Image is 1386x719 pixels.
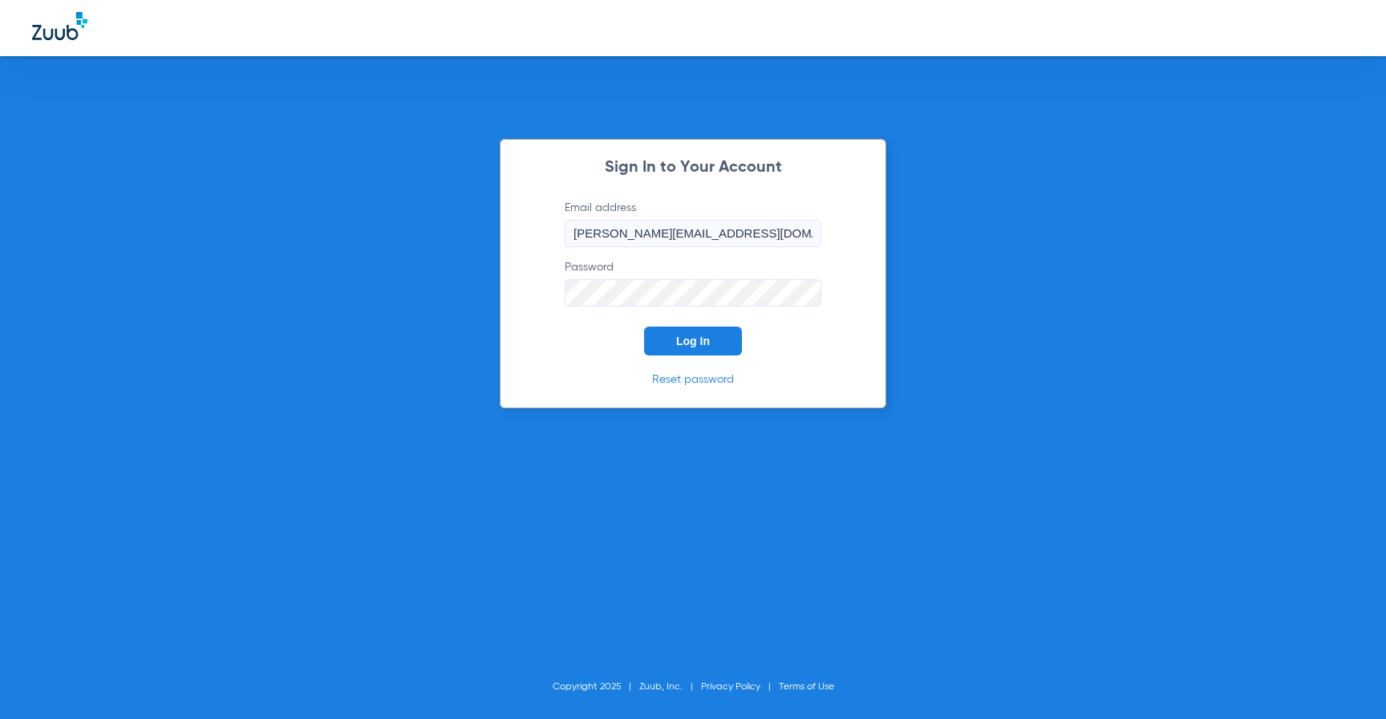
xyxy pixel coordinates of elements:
[565,279,821,307] input: Password
[644,327,742,355] button: Log In
[553,679,639,695] li: Copyright 2025
[565,259,821,307] label: Password
[701,682,760,692] a: Privacy Policy
[541,160,845,176] h2: Sign In to Your Account
[32,12,87,40] img: Zuub Logo
[565,200,821,247] label: Email address
[565,220,821,247] input: Email address
[779,682,834,692] a: Terms of Use
[652,374,734,385] a: Reset password
[676,335,710,347] span: Log In
[639,679,701,695] li: Zuub, Inc.
[1306,642,1386,719] iframe: Chat Widget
